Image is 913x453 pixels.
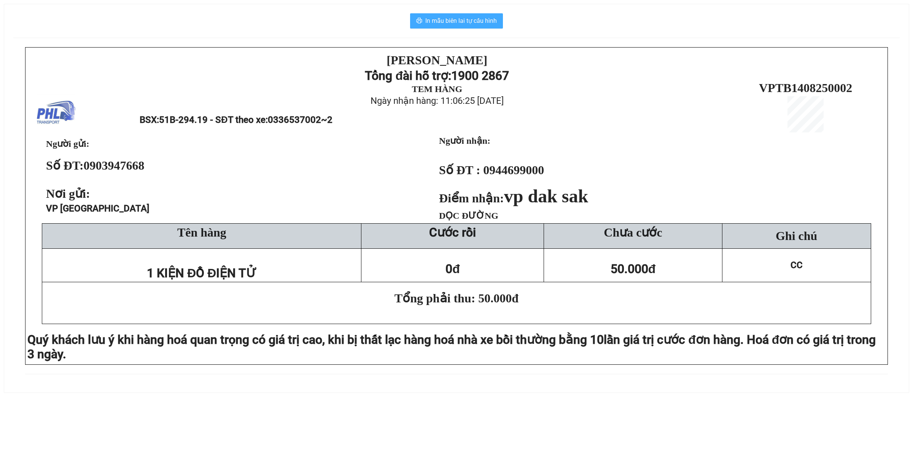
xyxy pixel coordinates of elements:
span: Ngày nhận hàng: 11:06:25 [DATE] [371,95,504,106]
strong: Số ĐT: [46,159,145,172]
button: printerIn mẫu biên lai tự cấu hình [410,13,503,29]
span: DỌC ĐƯỜNG [439,211,498,221]
span: VPTB1408250002 [759,81,852,95]
span: 0336537002~2 [268,114,332,125]
span: lần giá trị cước đơn hàng. Hoá đơn có giá trị trong 3 ngày. [27,332,876,361]
span: Quý khách lưu ý khi hàng hoá quan trọng có giá trị cao, khi bị thất lạc hàng hoá nhà xe bồi thườn... [27,332,604,347]
strong: Người nhận: [439,136,490,146]
span: Tổng phải thu: 50.000đ [394,291,519,305]
span: 0944699000 [483,163,544,177]
span: In mẫu biên lai tự cấu hình [425,16,497,25]
strong: Điểm nhận: [439,191,588,205]
span: BSX: [140,114,332,125]
span: 0903947668 [84,159,145,172]
span: 1 KIỆN ĐỒ ĐIỆN TỬ [147,266,256,280]
span: 0đ [445,262,460,276]
span: vp dak sak [504,186,588,206]
span: Chưa cước [604,226,662,239]
span: Tên hàng [177,226,226,239]
span: 50.000đ [611,262,656,276]
strong: Số ĐT : [439,163,480,177]
strong: Cước rồi [429,225,476,240]
strong: 1900 2867 [451,68,509,83]
strong: Tổng đài hỗ trợ: [365,68,451,83]
span: printer [416,17,422,25]
span: Người gửi: [46,139,89,149]
span: 51B-294.19 - SĐT theo xe: [159,114,332,125]
strong: TEM HÀNG [412,84,462,94]
img: logo [37,94,75,132]
strong: [PERSON_NAME] [387,53,487,67]
span: Ghi chú [776,229,817,243]
span: CC [791,260,803,270]
span: Nơi gửi: [46,187,93,200]
span: VP [GEOGRAPHIC_DATA] [46,203,150,214]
